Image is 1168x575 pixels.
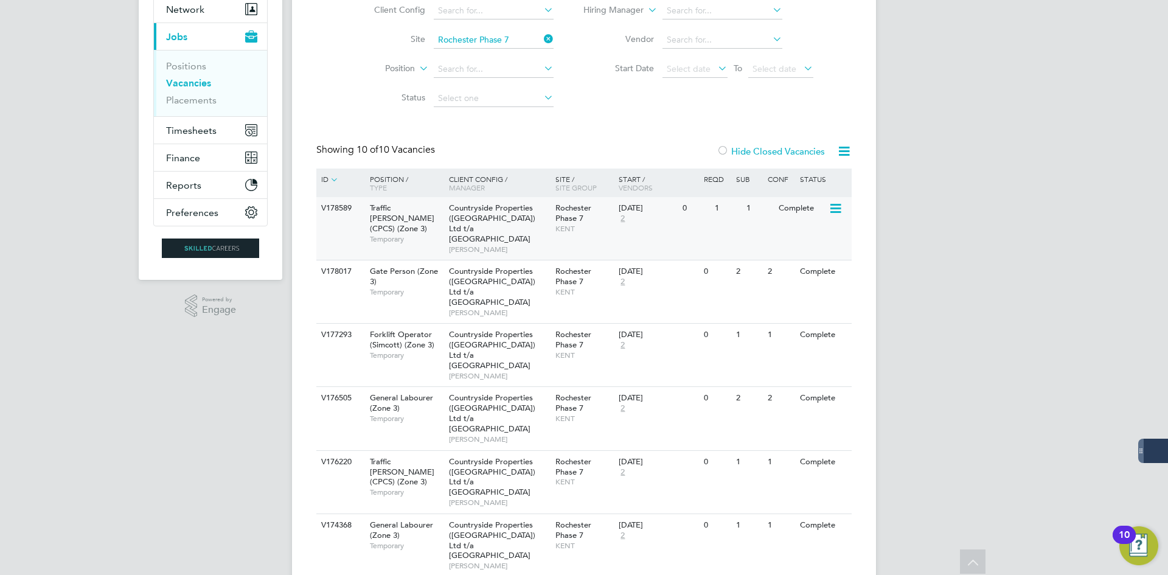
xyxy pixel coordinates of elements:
[1119,526,1158,565] button: Open Resource Center, 10 new notifications
[449,266,535,307] span: Countryside Properties ([GEOGRAPHIC_DATA]) Ltd t/a [GEOGRAPHIC_DATA]
[733,451,765,473] div: 1
[555,456,591,477] span: Rochester Phase 7
[765,260,796,283] div: 2
[449,434,549,444] span: [PERSON_NAME]
[449,183,485,192] span: Manager
[730,60,746,76] span: To
[185,294,237,318] a: Powered byEngage
[370,392,433,413] span: General Labourer (Zone 3)
[446,169,552,198] div: Client Config /
[153,239,268,258] a: Go to home page
[619,467,627,478] span: 2
[619,330,698,340] div: [DATE]
[449,392,535,434] span: Countryside Properties ([GEOGRAPHIC_DATA]) Ltd t/a [GEOGRAPHIC_DATA]
[717,145,825,157] label: Hide Closed Vacancies
[166,207,218,218] span: Preferences
[797,260,850,283] div: Complete
[318,514,361,537] div: V174368
[318,324,361,346] div: V177293
[370,287,443,297] span: Temporary
[619,183,653,192] span: Vendors
[797,387,850,409] div: Complete
[202,294,236,305] span: Powered by
[616,169,701,198] div: Start /
[701,514,732,537] div: 0
[797,451,850,473] div: Complete
[154,23,267,50] button: Jobs
[318,197,361,220] div: V178589
[361,169,446,198] div: Position /
[370,520,433,540] span: General Labourer (Zone 3)
[574,4,644,16] label: Hiring Manager
[166,179,201,191] span: Reports
[449,456,535,498] span: Countryside Properties ([GEOGRAPHIC_DATA]) Ltd t/a [GEOGRAPHIC_DATA]
[797,324,850,346] div: Complete
[619,403,627,414] span: 2
[370,203,434,234] span: Traffic [PERSON_NAME] (CPCS) (Zone 3)
[449,371,549,381] span: [PERSON_NAME]
[370,266,438,287] span: Gate Person (Zone 3)
[619,531,627,541] span: 2
[701,169,732,189] div: Reqd
[765,451,796,473] div: 1
[662,2,782,19] input: Search for...
[356,144,435,156] span: 10 Vacancies
[733,324,765,346] div: 1
[166,77,211,89] a: Vacancies
[355,4,425,15] label: Client Config
[584,63,654,74] label: Start Date
[733,260,765,283] div: 2
[797,514,850,537] div: Complete
[619,277,627,287] span: 2
[555,224,613,234] span: KENT
[449,308,549,318] span: [PERSON_NAME]
[370,183,387,192] span: Type
[434,90,554,107] input: Select one
[776,197,829,220] div: Complete
[552,169,616,198] div: Site /
[555,477,613,487] span: KENT
[166,60,206,72] a: Positions
[370,456,434,487] span: Traffic [PERSON_NAME] (CPCS) (Zone 3)
[765,169,796,189] div: Conf
[765,324,796,346] div: 1
[355,92,425,103] label: Status
[434,32,554,49] input: Search for...
[370,329,434,350] span: Forklift Operator (Simcott) (Zone 3)
[154,144,267,171] button: Finance
[449,498,549,507] span: [PERSON_NAME]
[166,152,200,164] span: Finance
[370,350,443,360] span: Temporary
[555,287,613,297] span: KENT
[154,199,267,226] button: Preferences
[733,514,765,537] div: 1
[555,541,613,551] span: KENT
[701,260,732,283] div: 0
[166,125,217,136] span: Timesheets
[370,234,443,244] span: Temporary
[680,197,711,220] div: 0
[584,33,654,44] label: Vendor
[356,144,378,156] span: 10 of
[555,350,613,360] span: KENT
[765,387,796,409] div: 2
[555,183,597,192] span: Site Group
[449,520,535,561] span: Countryside Properties ([GEOGRAPHIC_DATA]) Ltd t/a [GEOGRAPHIC_DATA]
[166,31,187,43] span: Jobs
[449,329,535,371] span: Countryside Properties ([GEOGRAPHIC_DATA]) Ltd t/a [GEOGRAPHIC_DATA]
[753,63,796,74] span: Select date
[701,387,732,409] div: 0
[555,520,591,540] span: Rochester Phase 7
[316,144,437,156] div: Showing
[154,117,267,144] button: Timesheets
[555,329,591,350] span: Rochester Phase 7
[449,245,549,254] span: [PERSON_NAME]
[619,214,627,224] span: 2
[619,203,676,214] div: [DATE]
[318,260,361,283] div: V178017
[555,392,591,413] span: Rochester Phase 7
[166,4,204,15] span: Network
[619,457,698,467] div: [DATE]
[743,197,775,220] div: 1
[619,340,627,350] span: 2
